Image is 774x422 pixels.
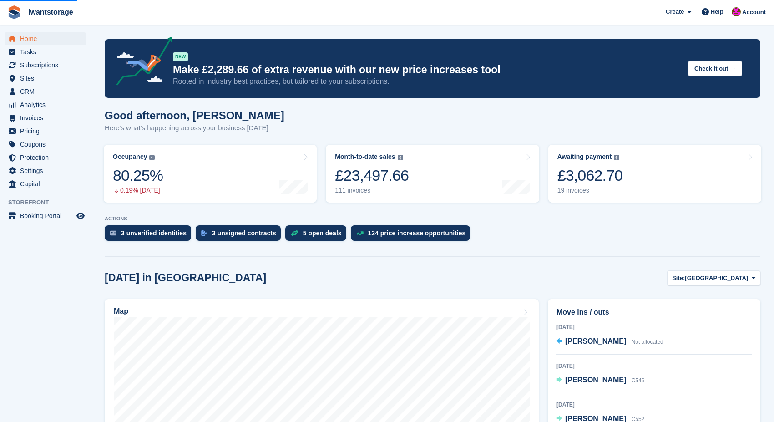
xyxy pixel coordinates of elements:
[109,37,172,89] img: price-adjustments-announcement-icon-8257ccfd72463d97f412b2fc003d46551f7dbcb40ab6d574587a9cd5c0d94...
[5,98,86,111] a: menu
[7,5,21,19] img: stora-icon-8386f47178a22dfd0bd8f6a31ec36ba5ce8667c1dd55bd0f319d3a0aa187defe.svg
[113,153,147,161] div: Occupancy
[368,229,466,237] div: 124 price increase opportunities
[20,85,75,98] span: CRM
[8,198,91,207] span: Storefront
[173,76,681,86] p: Rooted in industry best practices, but tailored to your subscriptions.
[149,155,155,160] img: icon-info-grey-7440780725fd019a000dd9b08b2336e03edf1995a4989e88bcd33f0948082b44.svg
[335,187,409,194] div: 111 invoices
[113,166,163,185] div: 80.25%
[557,187,623,194] div: 19 invoices
[5,178,86,190] a: menu
[335,153,395,161] div: Month-to-date sales
[285,225,351,245] a: 5 open deals
[20,32,75,45] span: Home
[556,307,752,318] h2: Move ins / outs
[5,32,86,45] a: menu
[110,230,116,236] img: verify_identity-adf6edd0f0f0b5bbfe63781bf79b02c33cf7c696d77639b501bdc392416b5a36.svg
[672,274,685,283] span: Site:
[556,362,752,370] div: [DATE]
[20,151,75,164] span: Protection
[121,229,187,237] div: 3 unverified identities
[105,225,196,245] a: 3 unverified identities
[5,164,86,177] a: menu
[5,59,86,71] a: menu
[632,377,645,384] span: C546
[398,155,403,160] img: icon-info-grey-7440780725fd019a000dd9b08b2336e03edf1995a4989e88bcd33f0948082b44.svg
[291,230,298,236] img: deal-1b604bf984904fb50ccaf53a9ad4b4a5d6e5aea283cecdc64d6e3604feb123c2.svg
[303,229,342,237] div: 5 open deals
[667,270,760,285] button: Site: [GEOGRAPHIC_DATA]
[20,59,75,71] span: Subscriptions
[5,112,86,124] a: menu
[196,225,285,245] a: 3 unsigned contracts
[632,339,663,345] span: Not allocated
[20,209,75,222] span: Booking Portal
[685,274,748,283] span: [GEOGRAPHIC_DATA]
[556,323,752,331] div: [DATE]
[548,145,761,203] a: Awaiting payment £3,062.70 19 invoices
[742,8,766,17] span: Account
[104,145,317,203] a: Occupancy 80.25% 0.19% [DATE]
[556,401,752,409] div: [DATE]
[335,166,409,185] div: £23,497.66
[666,7,684,16] span: Create
[75,210,86,221] a: Preview store
[105,123,284,133] p: Here's what's happening across your business [DATE]
[356,231,364,235] img: price_increase_opportunities-93ffe204e8149a01c8c9dc8f82e8f89637d9d84a8eef4429ea346261dce0b2c0.svg
[212,229,276,237] div: 3 unsigned contracts
[105,272,266,284] h2: [DATE] in [GEOGRAPHIC_DATA]
[113,187,163,194] div: 0.19% [DATE]
[565,337,626,345] span: [PERSON_NAME]
[173,63,681,76] p: Make £2,289.66 of extra revenue with our new price increases tool
[5,209,86,222] a: menu
[114,307,128,315] h2: Map
[5,72,86,85] a: menu
[5,85,86,98] a: menu
[20,178,75,190] span: Capital
[5,151,86,164] a: menu
[5,46,86,58] a: menu
[556,375,644,386] a: [PERSON_NAME] C546
[732,7,741,16] img: Jonathan
[105,109,284,122] h1: Good afternoon, [PERSON_NAME]
[688,61,742,76] button: Check it out →
[556,336,663,348] a: [PERSON_NAME] Not allocated
[557,153,612,161] div: Awaiting payment
[20,138,75,151] span: Coupons
[173,52,188,61] div: NEW
[20,125,75,137] span: Pricing
[201,230,207,236] img: contract_signature_icon-13c848040528278c33f63329250d36e43548de30e8caae1d1a13099fd9432cc5.svg
[5,125,86,137] a: menu
[105,216,760,222] p: ACTIONS
[20,98,75,111] span: Analytics
[20,46,75,58] span: Tasks
[20,164,75,177] span: Settings
[614,155,619,160] img: icon-info-grey-7440780725fd019a000dd9b08b2336e03edf1995a4989e88bcd33f0948082b44.svg
[351,225,475,245] a: 124 price increase opportunities
[565,376,626,384] span: [PERSON_NAME]
[20,72,75,85] span: Sites
[557,166,623,185] div: £3,062.70
[20,112,75,124] span: Invoices
[25,5,77,20] a: iwantstorage
[711,7,723,16] span: Help
[326,145,539,203] a: Month-to-date sales £23,497.66 111 invoices
[5,138,86,151] a: menu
